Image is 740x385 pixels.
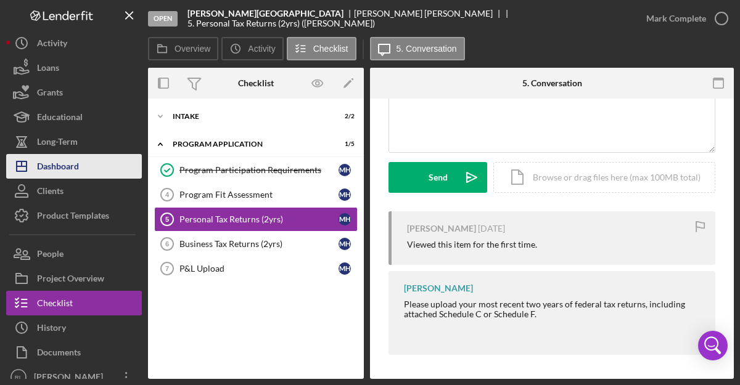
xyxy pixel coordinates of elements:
div: 5. Personal Tax Returns (2yrs) ([PERSON_NAME]) [187,18,375,28]
div: Activity [37,31,67,59]
div: Mark Complete [646,6,706,31]
button: Loans [6,55,142,80]
div: M H [339,164,351,176]
label: Checklist [313,44,348,54]
div: [PERSON_NAME] [407,224,476,233]
button: Long-Term [6,129,142,154]
button: Product Templates [6,203,142,228]
button: 5. Conversation [370,37,465,60]
div: M H [339,262,351,275]
button: Clients [6,179,142,203]
div: M H [339,238,351,250]
div: Personal Tax Returns (2yrs) [179,214,339,224]
a: 5Personal Tax Returns (2yrs)MH [154,207,358,232]
button: Checklist [287,37,356,60]
div: Dashboard [37,154,79,182]
div: Checklist [37,291,73,318]
button: History [6,315,142,340]
div: Send [429,162,448,193]
div: Project Overview [37,266,104,294]
div: Intake [173,113,324,120]
button: Grants [6,80,142,105]
button: Activity [221,37,283,60]
a: Program Participation RequirementsMH [154,158,358,182]
div: Viewed this item for the first time. [407,240,537,249]
div: Educational [37,105,83,132]
div: Long-Term [37,129,78,157]
div: Clients [37,179,64,206]
div: Business Tax Returns (2yrs) [179,239,339,249]
div: History [37,315,66,343]
button: Documents [6,340,142,365]
button: People [6,241,142,266]
button: Activity [6,31,142,55]
label: Overview [175,44,210,54]
div: Checklist [238,78,274,88]
div: Documents [37,340,81,368]
a: 4Program Fit AssessmentMH [154,182,358,207]
a: 7P&L UploadMH [154,256,358,281]
button: Send [388,162,487,193]
div: 5. Conversation [522,78,582,88]
tspan: 5 [165,216,169,223]
button: Dashboard [6,154,142,179]
button: Project Overview [6,266,142,291]
div: 2 / 2 [332,113,355,120]
div: Please upload your most recent two years of federal tax returns, including attached Schedule C or... [404,299,703,319]
div: M H [339,188,351,201]
div: Product Templates [37,203,109,231]
label: Activity [248,44,275,54]
button: Overview [148,37,218,60]
a: 6Business Tax Returns (2yrs)MH [154,232,358,256]
time: 2025-10-10 00:10 [478,224,505,233]
label: 5. Conversation [397,44,457,54]
text: RL [15,374,23,381]
div: Program Application [173,140,324,148]
div: 1 / 5 [332,140,355,148]
div: [PERSON_NAME] [PERSON_NAME] [354,9,503,18]
tspan: 4 [165,191,170,198]
button: Checklist [6,291,142,315]
div: People [37,241,64,269]
div: Open [148,11,178,26]
div: Program Fit Assessment [179,190,339,200]
tspan: 6 [165,240,169,248]
b: [PERSON_NAME][GEOGRAPHIC_DATA] [187,9,343,18]
div: [PERSON_NAME] [404,283,473,293]
div: Program Participation Requirements [179,165,339,175]
div: P&L Upload [179,264,339,274]
div: Loans [37,55,59,83]
div: Open Intercom Messenger [698,331,728,360]
button: Educational [6,105,142,129]
button: Mark Complete [634,6,734,31]
tspan: 7 [165,265,169,272]
div: Grants [37,80,63,108]
div: M H [339,213,351,225]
